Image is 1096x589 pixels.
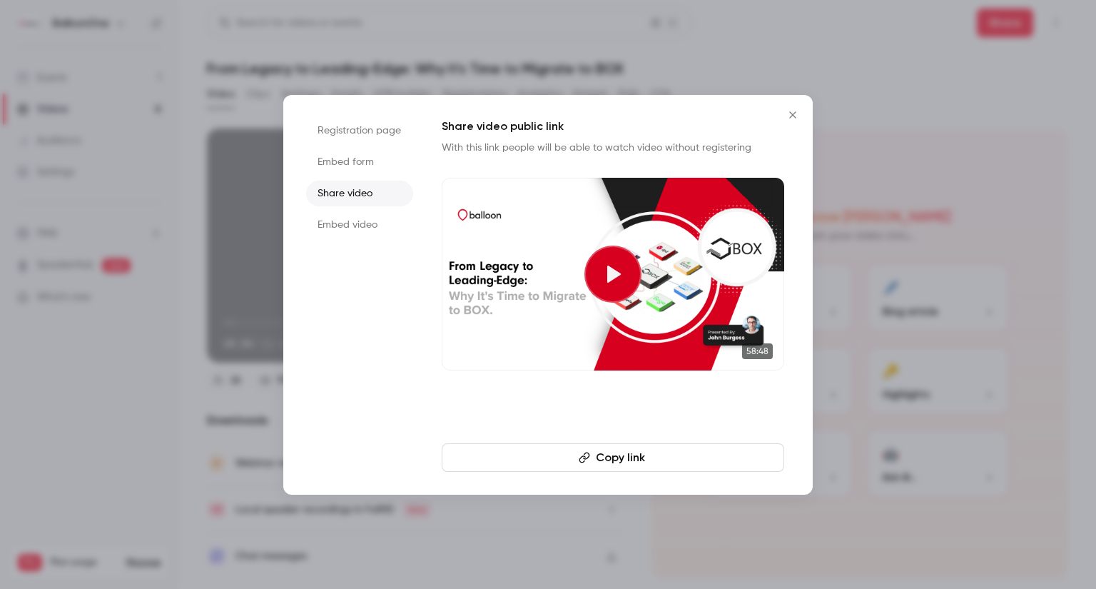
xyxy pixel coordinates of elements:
[778,101,807,129] button: Close
[442,118,784,135] h1: Share video public link
[442,443,784,472] button: Copy link
[742,343,773,359] span: 58:48
[306,118,413,144] li: Registration page
[442,178,784,371] a: 58:48
[306,149,413,175] li: Embed form
[306,212,413,238] li: Embed video
[442,141,784,155] p: With this link people will be able to watch video without registering
[306,181,413,206] li: Share video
